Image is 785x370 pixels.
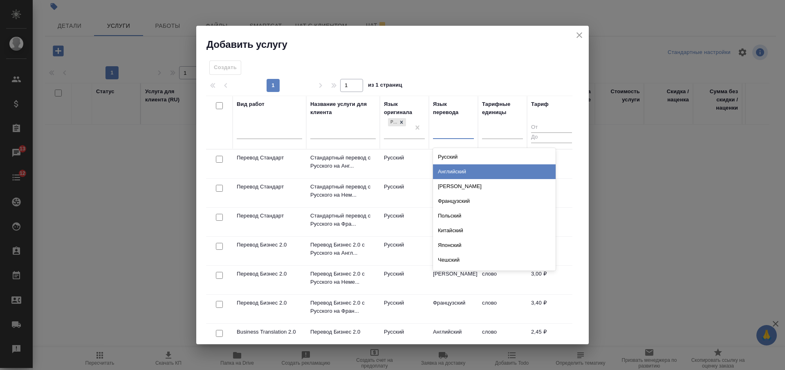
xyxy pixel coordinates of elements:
[433,223,556,238] div: Китайский
[310,328,376,336] p: Перевод Бизнес 2.0
[237,241,302,249] p: Перевод Бизнес 2.0
[237,212,302,220] p: Перевод Стандарт
[206,38,589,51] h2: Добавить услугу
[388,118,397,127] div: Русский
[527,324,576,352] td: 2,45 ₽
[531,100,549,108] div: Тариф
[310,154,376,170] p: Стандартный перевод с Русского на Анг...
[478,324,527,352] td: слово
[380,179,429,207] td: Русский
[433,179,556,194] div: [PERSON_NAME]
[433,164,556,179] div: Английский
[368,80,402,92] span: из 1 страниц
[380,324,429,352] td: Русский
[429,237,478,265] td: Английский ([GEOGRAPHIC_DATA])
[527,295,576,323] td: 3,40 ₽
[380,150,429,178] td: Русский
[433,238,556,253] div: Японский
[380,266,429,294] td: Русский
[478,266,527,294] td: слово
[433,194,556,209] div: Французский
[310,270,376,286] p: Перевод Бизнес 2.0 с Русского на Неме...
[429,295,478,323] td: Французский
[237,100,265,108] div: Вид работ
[380,208,429,236] td: Русский
[237,270,302,278] p: Перевод Бизнес 2.0
[433,209,556,223] div: Польский
[380,295,429,323] td: Русский
[429,324,478,352] td: Английский
[310,299,376,315] p: Перевод Бизнес 2.0 с Русского на Фран...
[429,266,478,294] td: [PERSON_NAME]
[573,29,585,41] button: close
[531,132,572,143] input: До
[433,267,556,282] div: Сербский
[433,100,474,117] div: Язык перевода
[387,117,407,128] div: Русский
[310,212,376,228] p: Стандартный перевод с Русского на Фра...
[433,253,556,267] div: Чешский
[384,100,425,117] div: Язык оригинала
[429,179,478,207] td: [PERSON_NAME]
[310,241,376,257] p: Перевод Бизнес 2.0 с Русского на Англ...
[237,154,302,162] p: Перевод Стандарт
[310,100,376,117] div: Название услуги для клиента
[433,150,556,164] div: Русский
[429,150,478,178] td: Английский
[482,100,523,117] div: Тарифные единицы
[237,328,302,336] p: Business Translation 2.0
[380,237,429,265] td: Русский
[310,183,376,199] p: Стандартный перевод с Русского на Нем...
[237,299,302,307] p: Перевод Бизнес 2.0
[531,123,572,133] input: От
[527,266,576,294] td: 3,00 ₽
[478,295,527,323] td: слово
[237,183,302,191] p: Перевод Стандарт
[429,208,478,236] td: Французский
